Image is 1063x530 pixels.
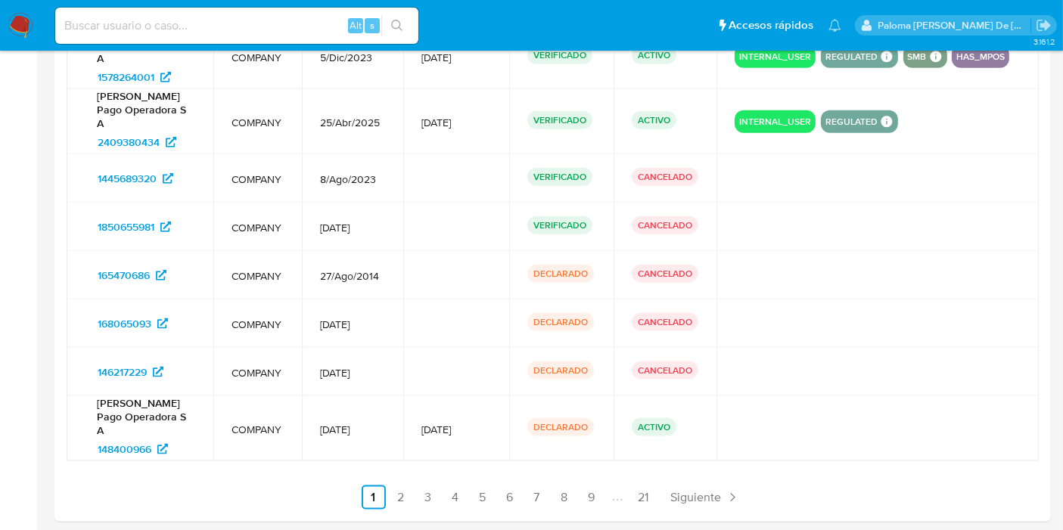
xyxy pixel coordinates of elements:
[729,17,813,33] span: Accesos rápidos
[878,18,1031,33] p: paloma.falcondesoto@mercadolibre.cl
[381,15,412,36] button: search-icon
[370,18,375,33] span: s
[55,16,418,36] input: Buscar usuario o caso...
[828,19,841,32] a: Notificaciones
[1033,36,1055,48] span: 3.161.2
[1036,17,1052,33] a: Salir
[350,18,362,33] span: Alt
